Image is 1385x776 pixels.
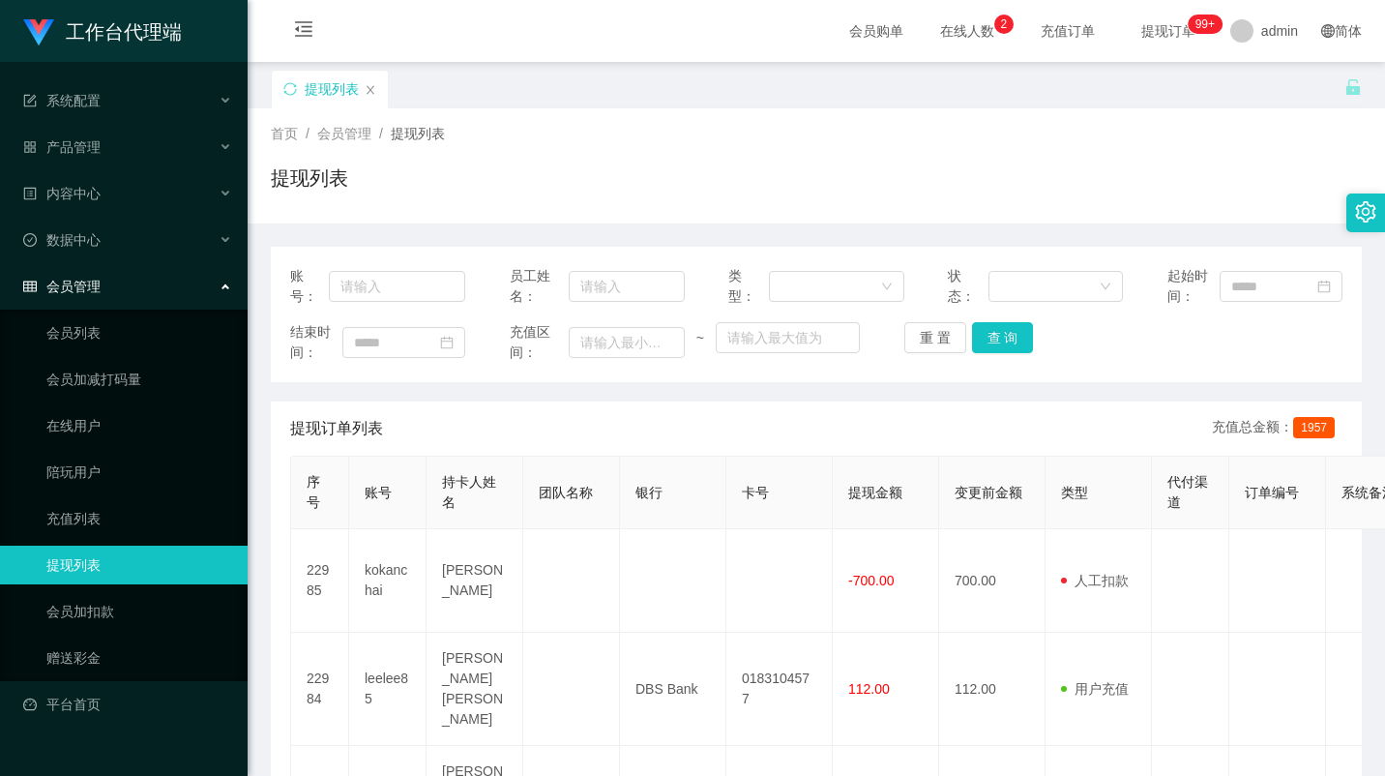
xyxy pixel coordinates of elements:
div: 充值总金额： [1212,417,1342,440]
span: 内容中心 [23,186,101,201]
div: 提现列表 [305,71,359,107]
td: 22985 [291,529,349,633]
span: 持卡人姓名 [442,474,496,510]
span: 首页 [271,126,298,141]
a: 会员列表 [46,313,232,352]
i: 图标: menu-fold [271,1,337,63]
a: 陪玩用户 [46,453,232,492]
i: 图标: appstore-o [23,140,37,154]
td: [PERSON_NAME] [427,529,523,633]
input: 请输入 [569,271,685,302]
span: ~ [685,328,716,348]
i: 图标: check-circle-o [23,233,37,247]
td: [PERSON_NAME] [PERSON_NAME] [427,633,523,746]
input: 请输入最大值为 [716,322,860,353]
span: 充值订单 [1031,24,1105,38]
a: 提现列表 [46,546,232,584]
span: / [306,126,309,141]
span: 类型： [728,266,769,307]
span: 提现列表 [391,126,445,141]
img: logo.9652507e.png [23,19,54,46]
a: 充值列表 [46,499,232,538]
p: 2 [1001,15,1008,34]
i: 图标: setting [1355,201,1376,223]
span: 人工扣款 [1061,573,1129,588]
span: 充值区间： [510,322,569,363]
span: 提现订单 [1132,24,1205,38]
span: 团队名称 [539,485,593,500]
i: 图标: unlock [1344,78,1362,96]
td: 700.00 [939,529,1046,633]
i: 图标: sync [283,82,297,96]
span: 112.00 [848,681,890,697]
span: 提现金额 [848,485,902,500]
i: 图标: down [881,281,893,294]
i: 图标: close [365,84,376,96]
a: 在线用户 [46,406,232,445]
button: 查 询 [972,322,1034,353]
span: 1957 [1293,417,1335,438]
span: 会员管理 [23,279,101,294]
td: kokanchai [349,529,427,633]
button: 重 置 [904,322,966,353]
sup: 1180 [1188,15,1223,34]
span: 卡号 [742,485,769,500]
i: 图标: table [23,280,37,293]
i: 图标: down [1100,281,1111,294]
span: 银行 [635,485,663,500]
span: 状态： [948,266,988,307]
span: 代付渠道 [1167,474,1208,510]
span: 会员管理 [317,126,371,141]
span: 账号 [365,485,392,500]
a: 会员加减打码量 [46,360,232,399]
span: 提现订单列表 [290,417,383,440]
span: 系统配置 [23,93,101,108]
h1: 工作台代理端 [66,1,182,63]
span: 变更前金额 [955,485,1022,500]
a: 工作台代理端 [23,23,182,39]
span: 序号 [307,474,320,510]
span: / [379,126,383,141]
span: 在线人数 [930,24,1004,38]
i: 图标: profile [23,187,37,200]
span: 类型 [1061,485,1088,500]
a: 会员加扣款 [46,592,232,631]
input: 请输入最小值为 [569,327,685,358]
span: 用户充值 [1061,681,1129,697]
span: 订单编号 [1245,485,1299,500]
span: 员工姓名： [510,266,569,307]
span: 数据中心 [23,232,101,248]
input: 请输入 [329,271,465,302]
td: 22984 [291,633,349,746]
span: 产品管理 [23,139,101,155]
td: leelee85 [349,633,427,746]
i: 图标: global [1321,24,1335,38]
td: 112.00 [939,633,1046,746]
i: 图标: form [23,94,37,107]
span: 结束时间： [290,322,342,363]
a: 图标: dashboard平台首页 [23,685,232,724]
td: 0183104577 [726,633,833,746]
i: 图标: calendar [1317,280,1331,293]
span: 账号： [290,266,329,307]
a: 赠送彩金 [46,639,232,677]
span: -700.00 [848,573,894,588]
h1: 提现列表 [271,164,348,193]
td: DBS Bank [620,633,726,746]
i: 图标: calendar [440,336,454,349]
sup: 2 [994,15,1014,34]
span: 起始时间： [1167,266,1220,307]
